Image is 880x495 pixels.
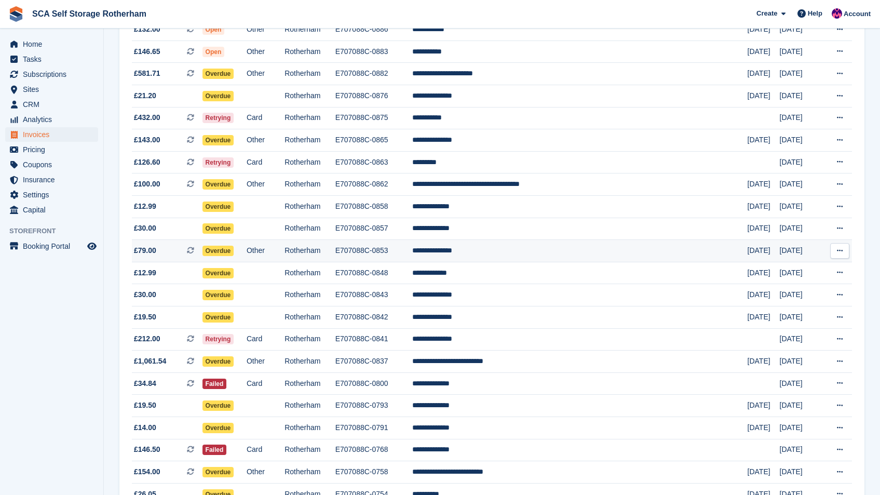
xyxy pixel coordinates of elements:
[5,142,98,157] a: menu
[844,9,871,19] span: Account
[202,113,234,123] span: Retrying
[748,85,780,108] td: [DATE]
[335,395,412,417] td: E707088C-0793
[247,41,285,63] td: Other
[23,188,85,202] span: Settings
[335,129,412,152] td: E707088C-0865
[202,157,234,168] span: Retrying
[5,97,98,112] a: menu
[247,439,285,461] td: Card
[748,284,780,306] td: [DATE]
[202,423,234,433] span: Overdue
[134,245,156,256] span: £79.00
[134,333,160,344] span: £212.00
[134,444,160,455] span: £146.50
[202,202,234,212] span: Overdue
[247,19,285,41] td: Other
[285,461,335,484] td: Rotherham
[780,439,821,461] td: [DATE]
[247,240,285,262] td: Other
[247,351,285,373] td: Other
[285,439,335,461] td: Rotherham
[202,268,234,278] span: Overdue
[247,63,285,85] td: Other
[780,218,821,240] td: [DATE]
[134,289,156,300] span: £30.00
[202,312,234,323] span: Overdue
[5,172,98,187] a: menu
[285,19,335,41] td: Rotherham
[335,417,412,439] td: E707088C-0791
[134,201,156,212] span: £12.99
[285,218,335,240] td: Rotherham
[23,239,85,253] span: Booking Portal
[23,127,85,142] span: Invoices
[285,173,335,196] td: Rotherham
[748,173,780,196] td: [DATE]
[780,196,821,218] td: [DATE]
[748,306,780,329] td: [DATE]
[748,240,780,262] td: [DATE]
[780,328,821,351] td: [DATE]
[748,19,780,41] td: [DATE]
[335,284,412,306] td: E707088C-0843
[134,356,166,367] span: £1,061.54
[335,306,412,329] td: E707088C-0842
[780,129,821,152] td: [DATE]
[748,218,780,240] td: [DATE]
[748,262,780,284] td: [DATE]
[780,107,821,129] td: [DATE]
[5,112,98,127] a: menu
[5,52,98,66] a: menu
[247,173,285,196] td: Other
[780,41,821,63] td: [DATE]
[780,262,821,284] td: [DATE]
[247,372,285,395] td: Card
[780,151,821,173] td: [DATE]
[202,47,225,57] span: Open
[285,395,335,417] td: Rotherham
[780,240,821,262] td: [DATE]
[5,203,98,217] a: menu
[23,67,85,82] span: Subscriptions
[23,157,85,172] span: Coupons
[335,85,412,108] td: E707088C-0876
[748,41,780,63] td: [DATE]
[748,196,780,218] td: [DATE]
[23,52,85,66] span: Tasks
[285,129,335,152] td: Rotherham
[335,107,412,129] td: E707088C-0875
[5,127,98,142] a: menu
[285,240,335,262] td: Rotherham
[285,284,335,306] td: Rotherham
[86,240,98,252] a: Preview store
[5,82,98,97] a: menu
[335,262,412,284] td: E707088C-0848
[202,246,234,256] span: Overdue
[134,179,160,190] span: £100.00
[134,422,156,433] span: £14.00
[202,445,227,455] span: Failed
[202,135,234,145] span: Overdue
[285,85,335,108] td: Rotherham
[780,395,821,417] td: [DATE]
[23,97,85,112] span: CRM
[335,240,412,262] td: E707088C-0853
[134,90,156,101] span: £21.20
[780,306,821,329] td: [DATE]
[23,203,85,217] span: Capital
[335,439,412,461] td: E707088C-0768
[780,173,821,196] td: [DATE]
[285,417,335,439] td: Rotherham
[202,290,234,300] span: Overdue
[335,461,412,484] td: E707088C-0758
[8,6,24,22] img: stora-icon-8386f47178a22dfd0bd8f6a31ec36ba5ce8667c1dd55bd0f319d3a0aa187defe.svg
[28,5,151,22] a: SCA Self Storage Rotherham
[134,157,160,168] span: £126.60
[780,417,821,439] td: [DATE]
[202,24,225,35] span: Open
[285,328,335,351] td: Rotherham
[134,68,160,79] span: £581.71
[285,151,335,173] td: Rotherham
[285,306,335,329] td: Rotherham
